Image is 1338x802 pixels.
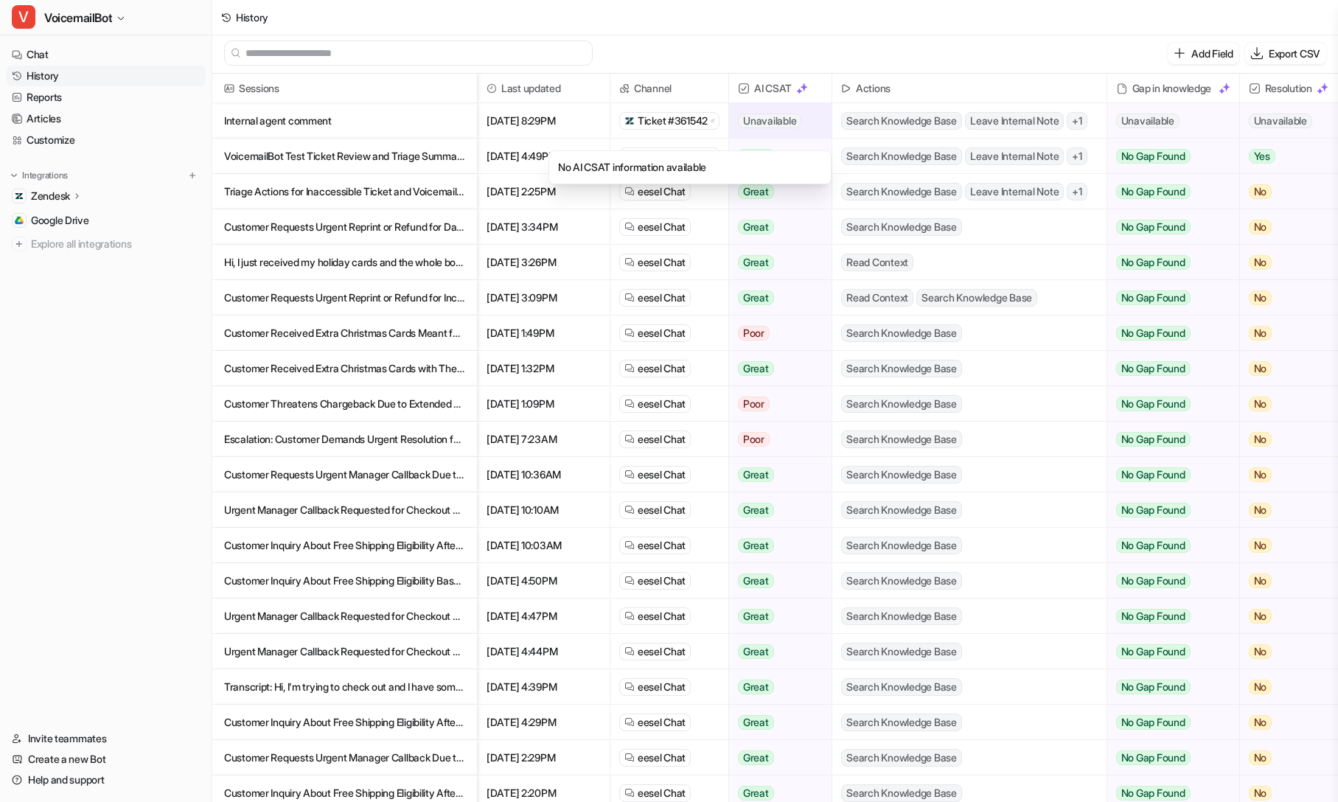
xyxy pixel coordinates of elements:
span: Search Knowledge Base [841,749,962,767]
span: No [1249,432,1272,447]
span: Poor [738,397,770,411]
a: Explore all integrations [6,234,206,254]
p: Transcript: Hi, I'm trying to check out and I have some stuff in my cart and I want to make sure ... [224,669,465,705]
a: Articles [6,108,206,129]
a: eesel Chat [624,467,686,482]
button: No Gap Found [1107,740,1228,775]
a: eesel Chat [624,680,686,694]
span: No Gap Found [1116,290,1191,305]
span: Great [738,573,774,588]
img: eeselChat [624,222,635,232]
span: No [1249,786,1272,801]
img: eeselChat [624,646,635,657]
button: Great [729,563,823,599]
a: Create a new Bot [6,749,206,770]
a: eesel Chat [624,290,686,305]
button: No Gap Found [1107,528,1228,563]
p: Customer Requests Urgent Manager Callback Due to Checkout Errors [224,457,465,492]
span: Search Knowledge Base [841,360,962,377]
span: Search Knowledge Base [841,714,962,731]
img: eeselChat [624,293,635,303]
span: Great [738,503,774,517]
p: Customer Received Extra Christmas Cards Meant for Another Family [224,315,465,351]
span: No Gap Found [1116,503,1191,517]
span: No [1249,538,1272,553]
span: eesel Chat [638,290,686,305]
p: Urgent Manager Callback Requested for Checkout Errors [224,599,465,634]
p: Escalation: Customer Demands Urgent Resolution for Delayed Holiday Card Order [224,422,465,457]
p: Customer Requests Urgent Reprint or Refund for Incorrect Holiday Cards [224,280,465,315]
button: No Gap Found [1107,280,1228,315]
span: [DATE] 1:32PM [484,351,604,386]
span: eesel Chat [638,644,686,659]
button: No Gap Found [1107,209,1228,245]
p: Internal agent comment [224,103,465,139]
span: Great [738,361,774,376]
span: eesel Chat [638,184,686,199]
span: Great [738,786,774,801]
span: Search Knowledge Base [841,112,962,130]
button: No Gap Found [1107,705,1228,740]
span: AI CSAT [735,74,826,103]
span: No Gap Found [1116,397,1191,411]
a: Chat [6,44,206,65]
button: Great [729,599,823,634]
span: Ticket #361542 [638,114,708,128]
span: Great [738,255,774,270]
a: eesel Chat [624,326,686,341]
span: [DATE] 3:09PM [484,280,604,315]
a: History [6,66,206,86]
a: Reports [6,87,206,108]
span: [DATE] 10:36AM [484,457,604,492]
span: [DATE] 4:29PM [484,705,604,740]
span: Google Drive [31,213,89,228]
span: No Gap Found [1116,255,1191,270]
span: Search Knowledge Base [841,324,962,342]
img: eeselChat [624,540,635,551]
img: Google Drive [15,216,24,225]
p: Customer Inquiry About Free Shipping Eligibility Based on Cart Total [224,563,465,599]
span: No [1249,609,1272,624]
button: Great [729,245,823,280]
span: No Gap Found [1116,680,1191,694]
span: Leave Internal Note [965,183,1064,200]
a: eesel Chat [624,750,686,765]
button: No Gap Found [1107,245,1228,280]
span: No [1249,467,1272,482]
button: No Gap Found [1107,492,1228,528]
span: Great [738,680,774,694]
span: Search Knowledge Base [841,501,962,519]
img: eeselChat [624,717,635,728]
span: Read Context [841,289,913,307]
button: No Gap Found [1107,315,1228,351]
span: No Gap Found [1116,184,1191,199]
p: Urgent Manager Callback Requested for Checkout Errors and Escalation [224,492,465,528]
a: eesel Chat [624,184,686,199]
span: Search Knowledge Base [916,289,1037,307]
span: + 1 [1067,112,1087,130]
span: [DATE] 1:49PM [484,315,604,351]
span: [DATE] 4:49PM [484,139,604,174]
span: No Gap Found [1116,467,1191,482]
span: No Gap Found [1116,326,1191,341]
span: eesel Chat [638,397,686,411]
a: eesel Chat [624,786,686,801]
button: No Gap Found [1107,174,1228,209]
div: Gap in knowledge [1113,74,1233,103]
span: Unavailable [1249,114,1312,128]
a: Help and support [6,770,206,790]
button: Great [729,351,823,386]
span: Yes [1249,149,1275,164]
span: Leave Internal Note [965,147,1064,165]
img: eeselChat [624,576,635,586]
span: [DATE] 1:09PM [484,386,604,422]
span: No [1249,290,1272,305]
span: Search Knowledge Base [841,466,962,484]
span: eesel Chat [638,220,686,234]
span: Search Knowledge Base [841,147,962,165]
span: No Gap Found [1116,538,1191,553]
span: eesel Chat [638,750,686,765]
span: eesel Chat [638,467,686,482]
button: Great [729,457,823,492]
button: No Gap Found [1107,351,1228,386]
